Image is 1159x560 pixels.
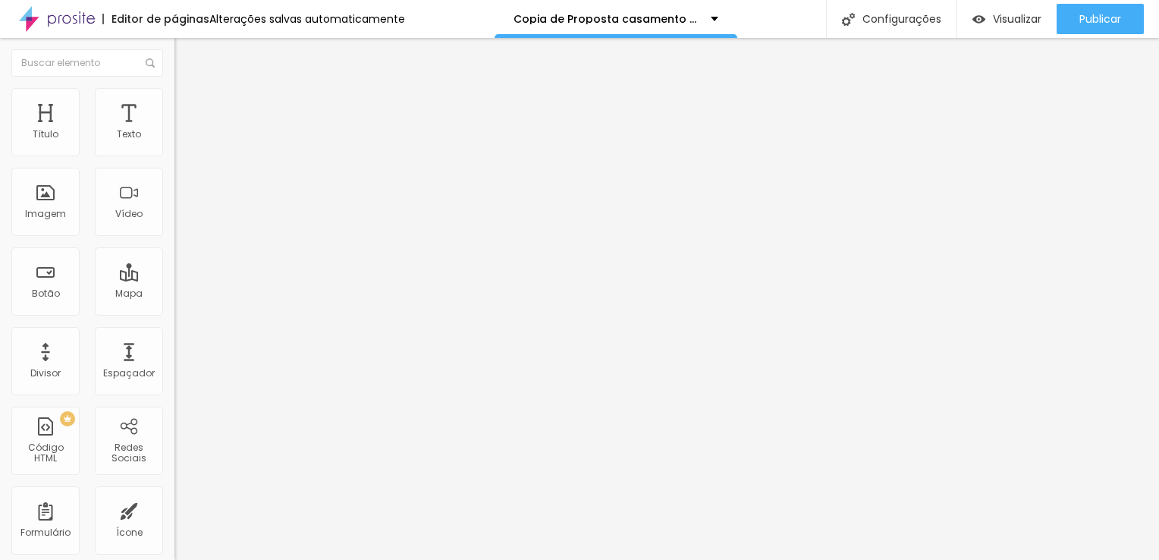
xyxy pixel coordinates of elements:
iframe: Editor [174,38,1159,560]
img: Icone [146,58,155,68]
img: view-1.svg [972,13,985,26]
div: Vídeo [115,209,143,219]
button: Publicar [1057,4,1144,34]
div: Editor de páginas [102,14,209,24]
input: Buscar elemento [11,49,163,77]
div: Código HTML [15,442,75,464]
div: Título [33,129,58,140]
div: Imagem [25,209,66,219]
button: Visualizar [957,4,1057,34]
div: Redes Sociais [99,442,159,464]
div: Alterações salvas automaticamente [209,14,405,24]
span: Publicar [1079,13,1121,25]
div: Texto [117,129,141,140]
div: Formulário [20,527,71,538]
div: Ícone [116,527,143,538]
div: Mapa [115,288,143,299]
div: Divisor [30,368,61,379]
img: Icone [842,13,855,26]
span: Visualizar [993,13,1041,25]
div: Botão [32,288,60,299]
div: Espaçador [103,368,155,379]
p: Copia de Proposta casamento Mosaico [514,14,699,24]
